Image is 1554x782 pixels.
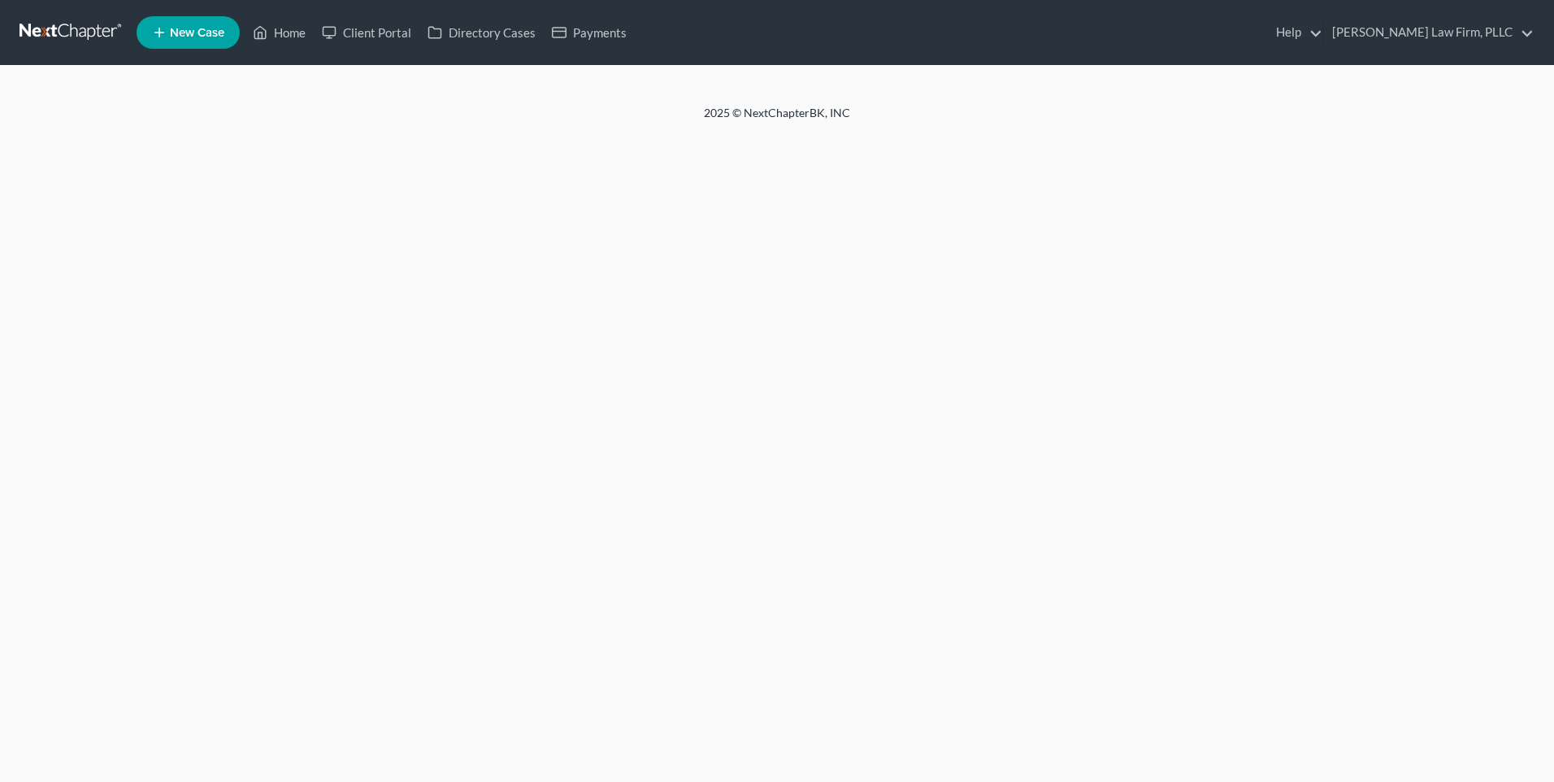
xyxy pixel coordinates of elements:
new-legal-case-button: New Case [137,16,240,49]
a: Client Portal [314,18,419,47]
a: Payments [544,18,635,47]
a: [PERSON_NAME] Law Firm, PLLC [1324,18,1534,47]
div: 2025 © NextChapterBK, INC [314,105,1240,134]
a: Directory Cases [419,18,544,47]
a: Home [245,18,314,47]
a: Help [1268,18,1322,47]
